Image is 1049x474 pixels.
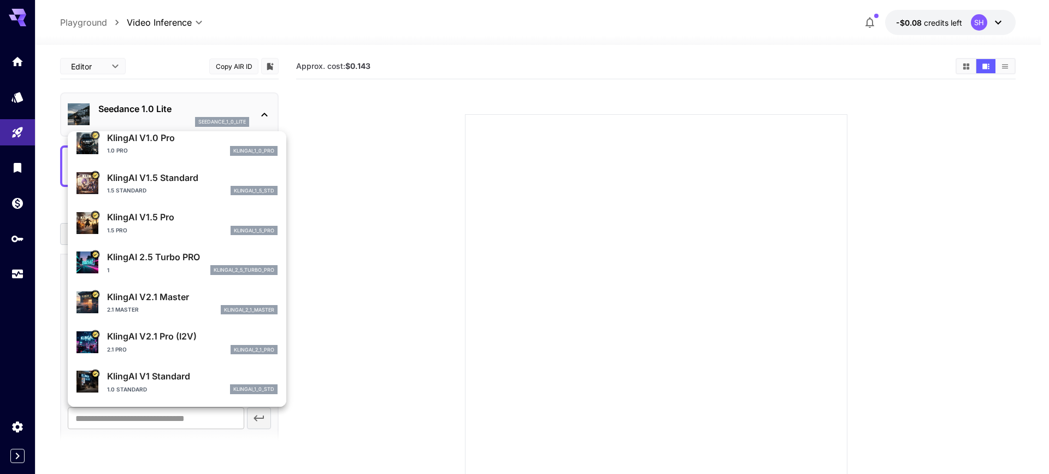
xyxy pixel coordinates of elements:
div: Certified Model – Vetted for best performance and includes a commercial license.KlingAI V1.0 Pro1... [76,127,278,160]
p: klingai_1_5_pro [234,227,274,235]
button: Certified Model – Vetted for best performance and includes a commercial license. [91,290,99,299]
p: KlingAI V1.5 Standard [107,171,278,184]
p: klingai_2_1_master [224,306,274,314]
button: Certified Model – Vetted for best performance and includes a commercial license. [91,131,99,140]
p: KlingAI V2.1 Master [107,290,278,303]
p: KlingAI 2.5 Turbo PRO [107,250,278,264]
p: klingai_2_5_turbo_pro [214,266,274,274]
p: 1.5 Standard [107,186,146,195]
button: Certified Model – Vetted for best performance and includes a commercial license. [91,250,99,259]
p: 2.1 Master [107,306,139,314]
p: 1 [107,266,109,274]
button: Certified Model – Vetted for best performance and includes a commercial license. [91,330,99,338]
p: KlingAI V2.1 Pro (I2V) [107,330,278,343]
div: Certified Model – Vetted for best performance and includes a commercial license.KlingAI V1.5 Pro1... [76,206,278,239]
button: Certified Model – Vetted for best performance and includes a commercial license. [91,370,99,378]
p: 1.5 Pro [107,226,127,235]
p: KlingAI V1 Standard [107,370,278,383]
p: klingai_1_0_std [233,385,274,393]
p: KlingAI V1.0 Pro [107,131,278,144]
p: klingai_1_5_std [234,187,274,195]
div: Certified Model – Vetted for best performance and includes a commercial license.KlingAI V1.5 Stan... [76,167,278,200]
p: klingai_1_0_pro [233,147,274,155]
p: 2.1 Pro [107,346,127,354]
button: Certified Model – Vetted for best performance and includes a commercial license. [91,210,99,219]
button: Certified Model – Vetted for best performance and includes a commercial license. [91,171,99,179]
div: Certified Model – Vetted for best performance and includes a commercial license.KlingAI V2.1 Mast... [76,286,278,319]
p: KlingAI V1.5 Pro [107,210,278,224]
p: 1.0 Standard [107,385,147,394]
p: klingai_2_1_pro [234,346,274,354]
p: 1.0 Pro [107,147,128,155]
div: Certified Model – Vetted for best performance and includes a commercial license.KlingAI 2.5 Turbo... [76,246,278,279]
div: Certified Model – Vetted for best performance and includes a commercial license.KlingAI V2.1 Pro ... [76,325,278,359]
div: Certified Model – Vetted for best performance and includes a commercial license.KlingAI V1 Standa... [76,365,278,399]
